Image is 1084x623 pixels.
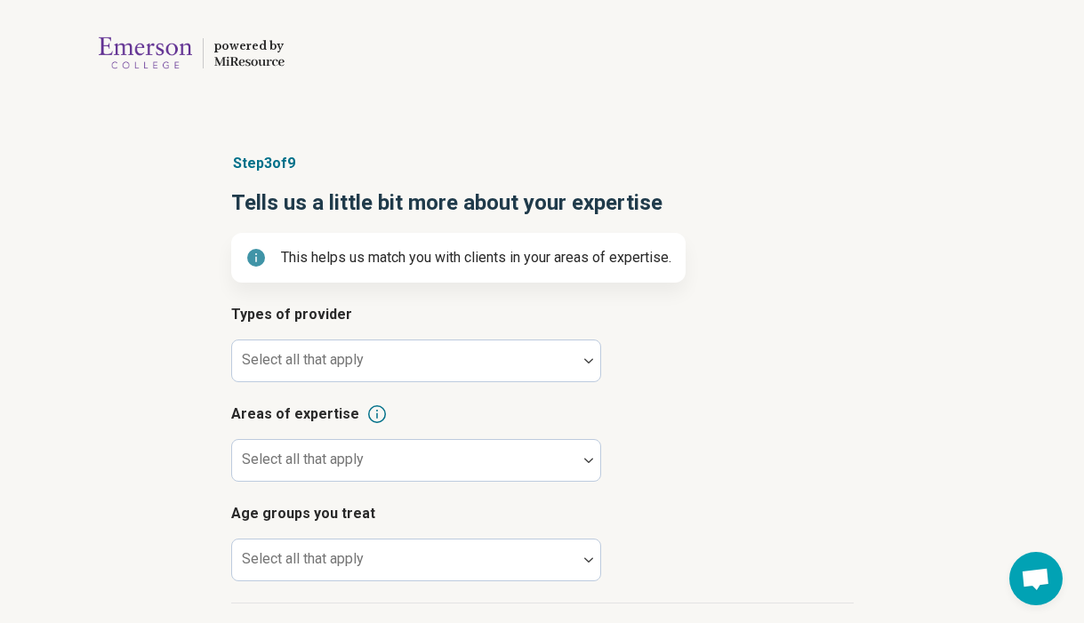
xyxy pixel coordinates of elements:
[242,550,364,567] label: Select all that apply
[231,153,854,174] p: Step 3 of 9
[28,32,285,75] a: Emerson Collegepowered by
[231,503,854,524] h3: Age groups you treat
[242,451,364,467] label: Select all that apply
[214,38,285,54] div: powered by
[231,304,854,325] h3: Types of provider
[99,32,192,75] img: Emerson College
[242,351,364,368] label: Select all that apply
[281,247,671,268] p: This helps us match you with clients in your areas of expertise.
[231,403,854,425] h3: Areas of expertise
[231,188,854,219] h1: Tells us a little bit more about your expertise
[1009,552,1063,605] div: Open chat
